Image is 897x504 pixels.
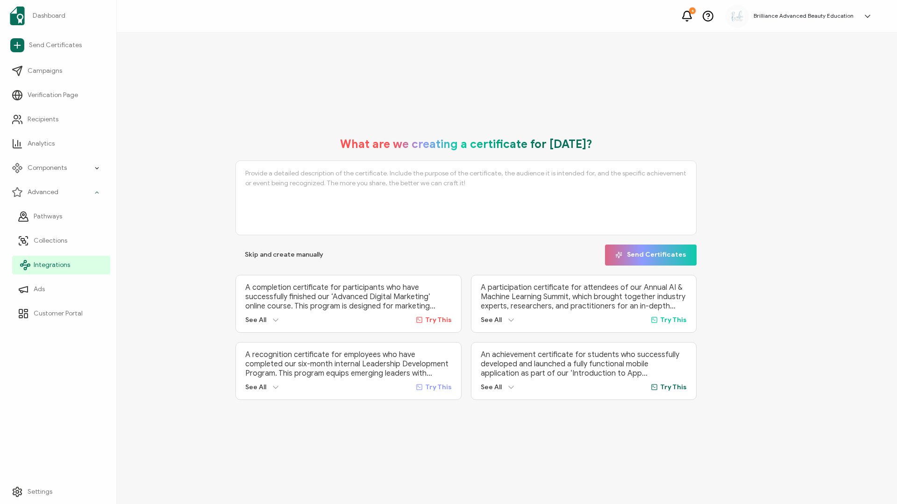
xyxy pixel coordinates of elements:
[245,283,452,311] p: A completion certificate for participants who have successfully finished our ‘Advanced Digital Ma...
[28,487,52,497] span: Settings
[340,137,592,151] h1: What are we creating a certificate for [DATE]?
[28,163,67,173] span: Components
[28,115,58,124] span: Recipients
[481,316,502,324] span: See All
[245,350,452,378] p: A recognition certificate for employees who have completed our six-month internal Leadership Deve...
[245,383,266,391] span: See All
[28,91,78,100] span: Verification Page
[425,383,452,391] span: Try This
[730,10,744,22] img: a2bf8c6c-3aba-43b4-8354-ecfc29676cf6.jpg
[34,285,45,294] span: Ads
[660,316,687,324] span: Try This
[33,11,65,21] span: Dashboard
[6,483,110,501] a: Settings
[6,86,110,105] a: Verification Page
[615,252,686,259] span: Send Certificates
[12,231,110,250] a: Collections
[12,280,110,299] a: Ads
[425,316,452,324] span: Try This
[29,41,82,50] span: Send Certificates
[6,62,110,80] a: Campaigns
[689,7,696,14] div: 8
[245,252,323,258] span: Skip and create manually
[12,207,110,226] a: Pathways
[28,66,62,76] span: Campaigns
[12,304,110,323] a: Customer Portal
[28,139,55,148] span: Analytics
[34,260,70,270] span: Integrations
[235,245,333,266] button: Skip and create manually
[245,316,266,324] span: See All
[6,35,110,56] a: Send Certificates
[660,383,687,391] span: Try This
[34,309,83,318] span: Customer Portal
[605,245,697,266] button: Send Certificates
[12,256,110,274] a: Integrations
[481,283,687,311] p: A participation certificate for attendees of our Annual AI & Machine Learning Summit, which broug...
[6,134,110,153] a: Analytics
[10,7,25,25] img: sertifier-logomark-colored.svg
[754,13,854,19] h5: Brilliance Advanced Beauty Education
[481,350,687,378] p: An achievement certificate for students who successfully developed and launched a fully functiona...
[28,188,58,197] span: Advanced
[6,110,110,129] a: Recipients
[6,3,110,29] a: Dashboard
[34,212,62,221] span: Pathways
[34,236,67,245] span: Collections
[481,383,502,391] span: See All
